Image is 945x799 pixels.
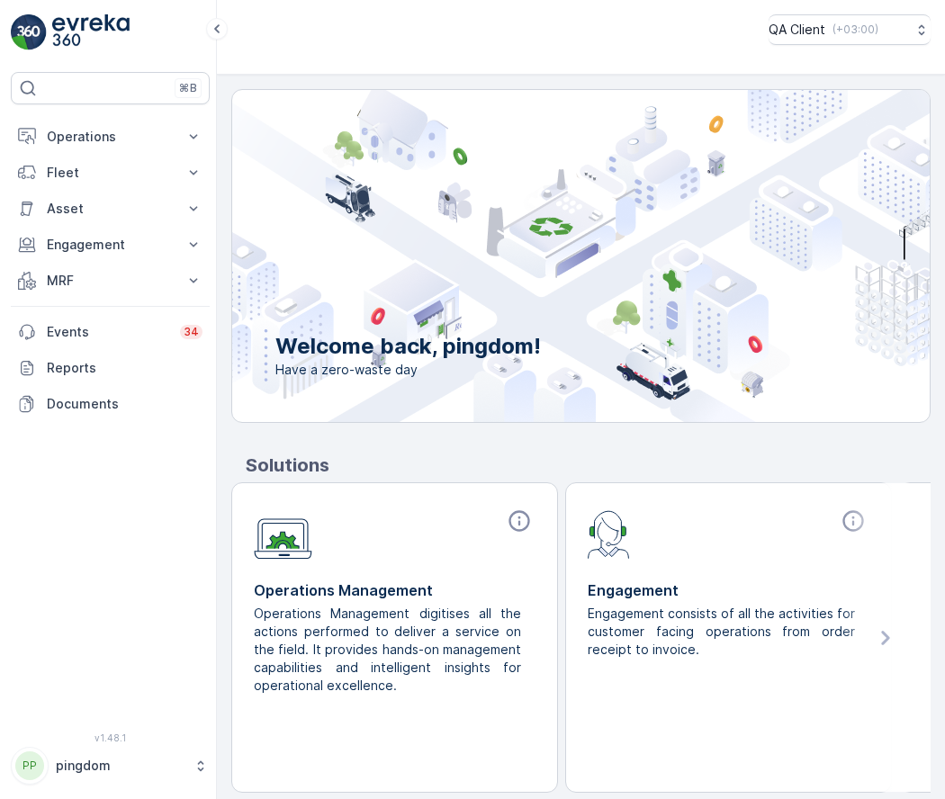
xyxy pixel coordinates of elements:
[11,119,210,155] button: Operations
[11,227,210,263] button: Engagement
[11,386,210,422] a: Documents
[56,757,184,775] p: pingdom
[832,22,878,37] p: ( +03:00 )
[11,14,47,50] img: logo
[11,350,210,386] a: Reports
[47,236,174,254] p: Engagement
[11,155,210,191] button: Fleet
[47,164,174,182] p: Fleet
[47,359,202,377] p: Reports
[151,90,930,422] img: city illustration
[15,751,44,780] div: PP
[254,605,521,695] p: Operations Management digitises all the actions performed to deliver a service on the field. It p...
[184,325,199,339] p: 34
[275,361,541,379] span: Have a zero-waste day
[11,747,210,785] button: PPpingdom
[769,21,825,39] p: QA Client
[11,314,210,350] a: Events34
[47,200,174,218] p: Asset
[47,272,174,290] p: MRF
[11,191,210,227] button: Asset
[47,395,202,413] p: Documents
[254,508,312,560] img: module-icon
[179,81,197,95] p: ⌘B
[588,605,855,659] p: Engagement consists of all the activities for customer facing operations from order receipt to in...
[588,579,869,601] p: Engagement
[588,508,630,559] img: module-icon
[275,332,541,361] p: Welcome back, pingdom!
[246,452,931,479] p: Solutions
[769,14,931,45] button: QA Client(+03:00)
[47,128,174,146] p: Operations
[11,263,210,299] button: MRF
[47,323,169,341] p: Events
[52,14,130,50] img: logo_light-DOdMpM7g.png
[254,579,535,601] p: Operations Management
[11,732,210,743] span: v 1.48.1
